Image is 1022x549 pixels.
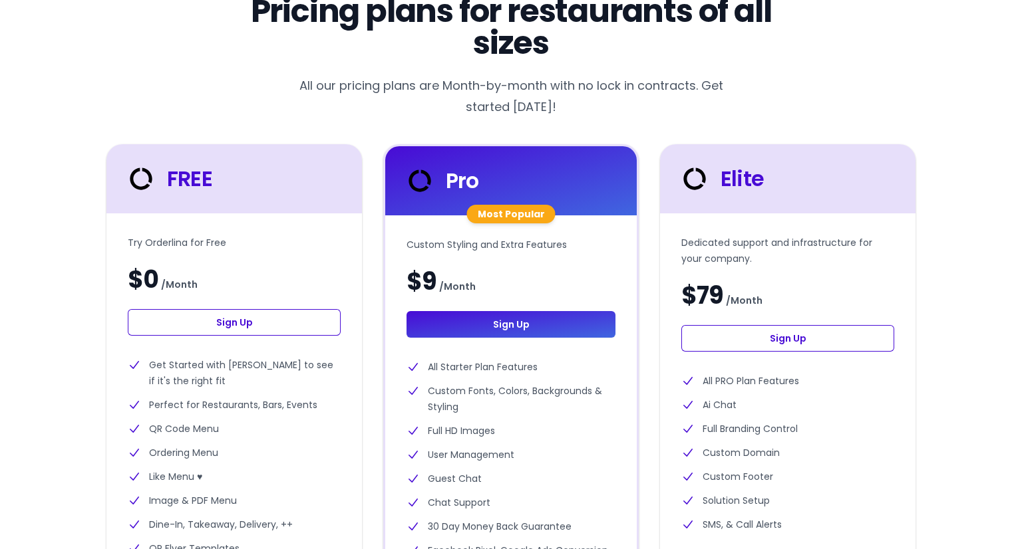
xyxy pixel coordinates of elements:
span: $0 [128,267,158,293]
li: Full HD Images [407,423,615,439]
a: Sign Up [128,309,341,336]
li: Guest Chat [407,471,615,487]
li: Solution Setup [681,493,894,508]
p: Custom Styling and Extra Features [407,237,615,253]
span: / Month [161,276,198,292]
li: 30 Day Money Back Guarantee [407,518,615,534]
li: User Management [407,447,615,463]
a: Sign Up [681,325,894,352]
li: Dine-In, Takeaway, Delivery, ++ [128,516,341,532]
li: Custom Domain [681,445,894,461]
li: Full Branding Control [681,421,894,437]
div: Elite [679,163,764,195]
div: FREE [125,163,212,195]
li: Like Menu ♥ [128,469,341,485]
li: Ai Chat [681,397,894,413]
div: Most Popular [467,205,556,223]
li: Ordering Menu [128,445,341,461]
li: Custom Fonts, Colors, Backgrounds & Styling [407,383,615,415]
span: $9 [407,269,436,295]
p: Try Orderlina for Free [128,235,341,251]
span: $79 [681,282,723,309]
li: SMS, & Call Alerts [681,516,894,532]
li: Custom Footer [681,469,894,485]
li: QR Code Menu [128,421,341,437]
li: All PRO Plan Features [681,373,894,389]
li: Get Started with [PERSON_NAME] to see if it's the right fit [128,357,341,389]
a: Sign Up [407,311,615,338]
li: Image & PDF Menu [128,493,341,508]
div: Pro [404,165,479,197]
p: All our pricing plans are Month-by-month with no lock in contracts. Get started [DATE]! [287,75,735,118]
span: / Month [726,292,763,308]
p: Dedicated support and infrastructure for your company. [681,235,894,267]
li: Perfect for Restaurants, Bars, Events [128,397,341,413]
li: Chat Support [407,494,615,510]
span: / Month [439,278,476,294]
li: All Starter Plan Features [407,359,615,375]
